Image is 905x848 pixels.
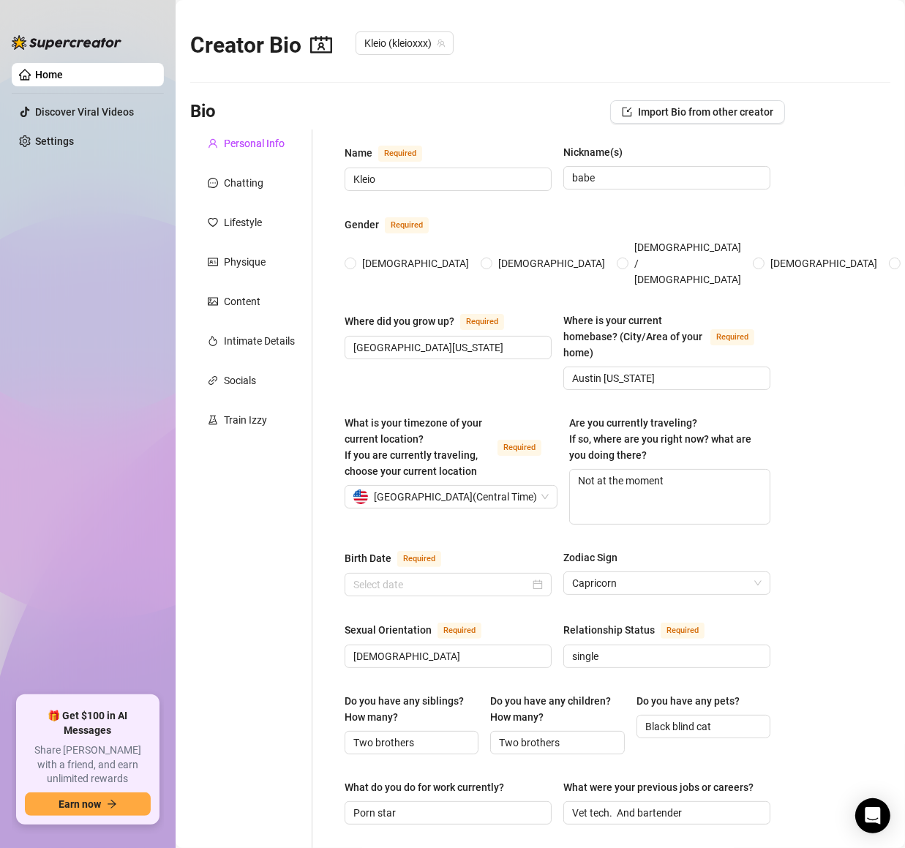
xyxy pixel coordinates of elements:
img: logo-BBDzfeDw.svg [12,35,121,50]
input: Where is your current homebase? (City/Area of your home) [572,370,759,386]
span: fire [208,336,218,346]
span: link [208,375,218,386]
button: Earn nowarrow-right [25,792,151,816]
label: Nickname(s) [563,144,633,160]
input: Do you have any pets? [645,718,759,735]
span: Are you currently traveling? If so, where are you right now? what are you doing there? [569,417,751,461]
h3: Bio [190,100,216,124]
input: Do you have any siblings? How many? [353,735,467,751]
div: What do you do for work currently? [345,779,504,795]
span: team [437,39,446,48]
label: Relationship Status [563,621,721,639]
span: [DEMOGRAPHIC_DATA] [765,255,883,271]
label: Sexual Orientation [345,621,497,639]
span: [GEOGRAPHIC_DATA] ( Central Time ) [374,486,537,508]
label: Where did you grow up? [345,312,520,330]
input: Do you have any children? How many? [499,735,612,751]
div: Where is your current homebase? (City/Area of your home) [563,312,705,361]
img: us [353,489,368,504]
span: experiment [208,415,218,425]
span: import [622,107,632,117]
label: Where is your current homebase? (City/Area of your home) [563,312,770,361]
span: Required [438,623,481,639]
label: What do you do for work currently? [345,779,514,795]
div: Open Intercom Messenger [855,798,890,833]
span: picture [208,296,218,307]
input: Nickname(s) [572,170,759,186]
span: arrow-right [107,799,117,809]
h2: Creator Bio [190,31,332,59]
div: Do you have any siblings? How many? [345,693,468,725]
span: [DEMOGRAPHIC_DATA] [356,255,475,271]
span: Required [397,551,441,567]
input: Where did you grow up? [353,339,540,356]
label: Name [345,144,438,162]
div: Intimate Details [224,333,295,349]
span: Required [497,440,541,456]
div: Lifestyle [224,214,262,230]
span: user [208,138,218,149]
label: What were your previous jobs or careers? [563,779,764,795]
div: Nickname(s) [563,144,623,160]
span: Required [661,623,705,639]
div: Chatting [224,175,263,191]
input: What were your previous jobs or careers? [572,805,759,821]
label: Gender [345,216,445,233]
span: Required [385,217,429,233]
a: Settings [35,135,74,147]
span: message [208,178,218,188]
span: [DEMOGRAPHIC_DATA] [492,255,611,271]
label: Do you have any children? How many? [490,693,624,725]
span: Required [460,314,504,330]
div: Content [224,293,260,309]
button: Import Bio from other creator [610,100,785,124]
div: Do you have any pets? [636,693,740,709]
textarea: Not at the moment [570,470,770,524]
div: Gender [345,217,379,233]
span: What is your timezone of your current location? If you are currently traveling, choose your curre... [345,417,482,477]
span: Share [PERSON_NAME] with a friend, and earn unlimited rewards [25,743,151,787]
div: Relationship Status [563,622,655,638]
span: contacts [310,34,332,56]
label: Do you have any siblings? How many? [345,693,478,725]
div: Zodiac Sign [563,549,617,566]
div: Do you have any children? How many? [490,693,614,725]
div: Where did you grow up? [345,313,454,329]
span: heart [208,217,218,228]
input: What do you do for work currently? [353,805,540,821]
div: Sexual Orientation [345,622,432,638]
label: Do you have any pets? [636,693,750,709]
div: Name [345,145,372,161]
span: Required [378,146,422,162]
span: Import Bio from other creator [638,106,773,118]
div: Physique [224,254,266,270]
label: Zodiac Sign [563,549,628,566]
label: Birth Date [345,549,457,567]
div: Personal Info [224,135,285,151]
div: Birth Date [345,550,391,566]
span: Required [710,329,754,345]
span: Kleio (kleioxxx) [364,32,445,54]
span: 🎁 Get $100 in AI Messages [25,709,151,738]
span: Earn now [59,798,101,810]
span: [DEMOGRAPHIC_DATA] / [DEMOGRAPHIC_DATA] [628,239,747,288]
a: Home [35,69,63,80]
div: Socials [224,372,256,389]
input: Sexual Orientation [353,648,540,664]
span: idcard [208,257,218,267]
input: Birth Date [353,577,530,593]
div: Train Izzy [224,412,267,428]
a: Discover Viral Videos [35,106,134,118]
div: What were your previous jobs or careers? [563,779,754,795]
input: Name [353,171,540,187]
span: Capricorn [572,572,762,594]
input: Relationship Status [572,648,759,664]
